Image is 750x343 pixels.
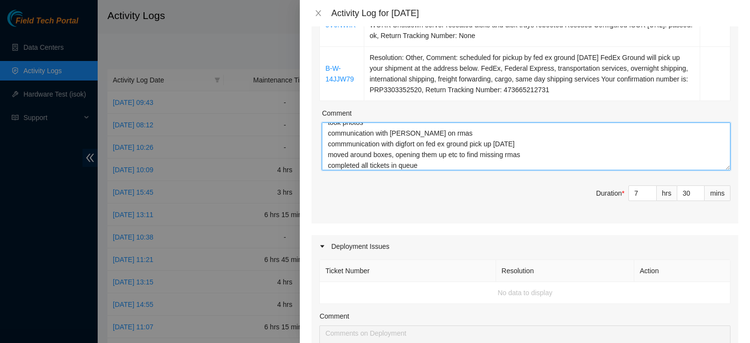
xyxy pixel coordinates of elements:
[496,260,634,282] th: Resolution
[705,185,730,201] div: mins
[657,185,677,201] div: hrs
[364,47,700,101] td: Resolution: Other, Comment: scheduled for pickup by fed ex ground [DATE] FedEx Ground will pick u...
[322,122,730,170] textarea: Comment
[596,188,625,199] div: Duration
[325,64,354,83] a: B-W-14JJW79
[322,108,352,119] label: Comment
[320,282,730,304] td: No data to display
[314,9,322,17] span: close
[331,8,738,19] div: Activity Log for [DATE]
[312,9,325,18] button: Close
[319,243,325,249] span: caret-right
[312,235,738,258] div: Deployment Issues
[319,311,349,322] label: Comment
[634,260,730,282] th: Action
[320,260,496,282] th: Ticket Number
